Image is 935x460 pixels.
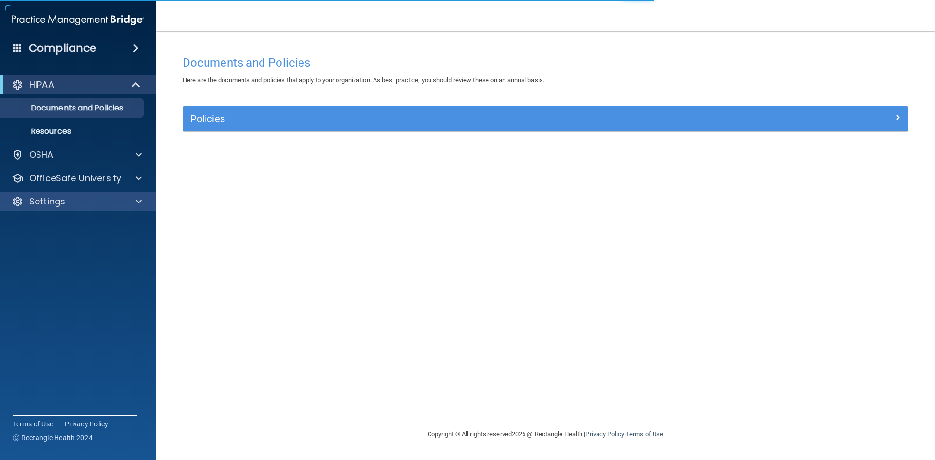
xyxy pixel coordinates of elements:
[190,111,900,127] a: Policies
[29,172,121,184] p: OfficeSafe University
[13,419,53,429] a: Terms of Use
[12,196,142,207] a: Settings
[368,419,723,450] div: Copyright © All rights reserved 2025 @ Rectangle Health | |
[29,41,96,55] h4: Compliance
[183,56,908,69] h4: Documents and Policies
[12,10,144,30] img: PMB logo
[29,149,54,161] p: OSHA
[65,419,109,429] a: Privacy Policy
[626,430,663,438] a: Terms of Use
[12,149,142,161] a: OSHA
[29,196,65,207] p: Settings
[6,127,139,136] p: Resources
[190,113,719,124] h5: Policies
[6,103,139,113] p: Documents and Policies
[29,79,54,91] p: HIPAA
[13,433,93,442] span: Ⓒ Rectangle Health 2024
[585,430,624,438] a: Privacy Policy
[183,76,544,84] span: Here are the documents and policies that apply to your organization. As best practice, you should...
[12,79,141,91] a: HIPAA
[12,172,142,184] a: OfficeSafe University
